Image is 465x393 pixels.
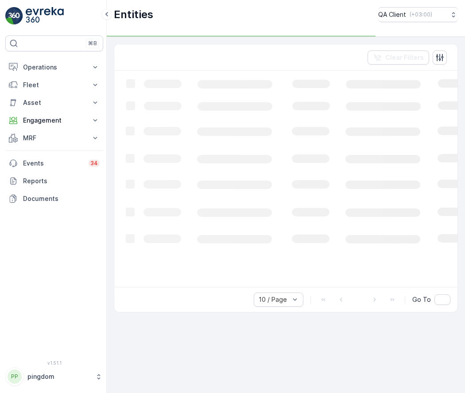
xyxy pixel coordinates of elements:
[385,53,424,62] p: Clear Filters
[410,11,432,18] p: ( +03:00 )
[378,10,406,19] p: QA Client
[26,7,64,25] img: logo_light-DOdMpM7g.png
[5,172,103,190] a: Reports
[5,154,103,172] a: Events34
[90,160,98,167] p: 34
[88,40,97,47] p: ⌘B
[5,94,103,112] button: Asset
[23,63,85,72] p: Operations
[5,7,23,25] img: logo
[412,295,431,304] span: Go To
[23,81,85,89] p: Fleet
[5,58,103,76] button: Operations
[23,194,100,203] p: Documents
[5,76,103,94] button: Fleet
[5,129,103,147] button: MRF
[23,177,100,185] p: Reports
[23,116,85,125] p: Engagement
[368,50,429,65] button: Clear Filters
[27,372,91,381] p: pingdom
[5,360,103,366] span: v 1.51.1
[5,112,103,129] button: Engagement
[23,98,85,107] p: Asset
[114,8,153,22] p: Entities
[5,367,103,386] button: PPpingdom
[23,134,85,143] p: MRF
[5,190,103,208] a: Documents
[378,7,458,22] button: QA Client(+03:00)
[8,370,22,384] div: PP
[23,159,83,168] p: Events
